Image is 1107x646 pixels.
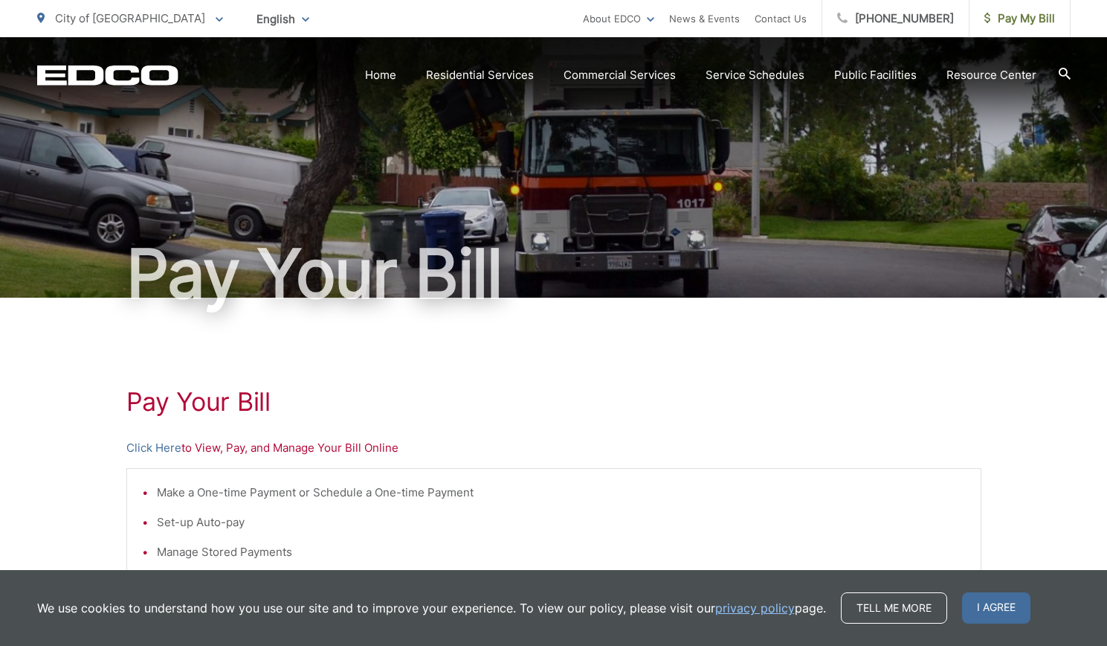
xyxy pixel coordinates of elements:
[157,543,966,561] li: Manage Stored Payments
[426,66,534,84] a: Residential Services
[157,514,966,531] li: Set-up Auto-pay
[126,439,981,457] p: to View, Pay, and Manage Your Bill Online
[706,66,804,84] a: Service Schedules
[37,599,826,617] p: We use cookies to understand how you use our site and to improve your experience. To view our pol...
[245,6,320,32] span: English
[55,11,205,25] span: City of [GEOGRAPHIC_DATA]
[564,66,676,84] a: Commercial Services
[583,10,654,28] a: About EDCO
[946,66,1036,84] a: Resource Center
[834,66,917,84] a: Public Facilities
[984,10,1055,28] span: Pay My Bill
[157,484,966,502] li: Make a One-time Payment or Schedule a One-time Payment
[669,10,740,28] a: News & Events
[37,65,178,86] a: EDCD logo. Return to the homepage.
[365,66,396,84] a: Home
[962,592,1030,624] span: I agree
[126,387,981,417] h1: Pay Your Bill
[37,237,1071,311] h1: Pay Your Bill
[841,592,947,624] a: Tell me more
[126,439,181,457] a: Click Here
[755,10,807,28] a: Contact Us
[715,599,795,617] a: privacy policy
